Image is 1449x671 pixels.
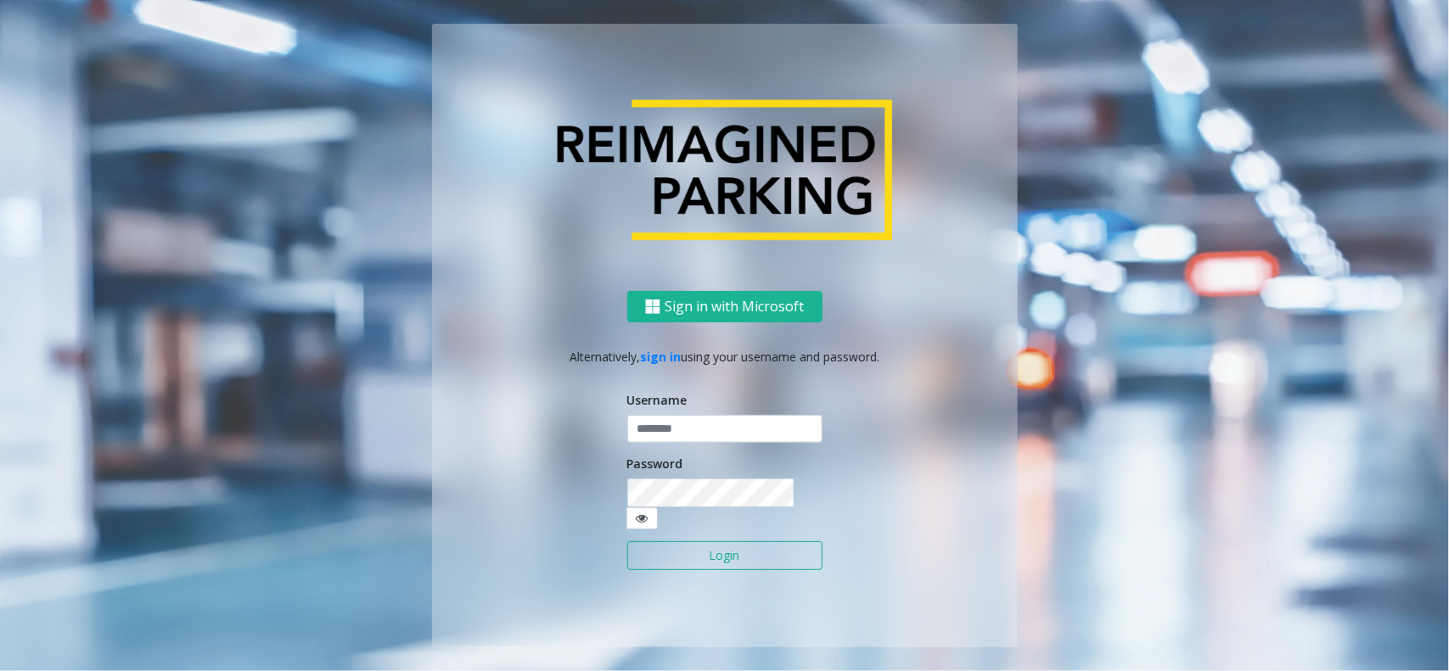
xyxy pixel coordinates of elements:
[640,349,681,365] a: sign in
[627,391,688,409] label: Username
[627,541,823,570] button: Login
[627,291,823,322] button: Sign in with Microsoft
[449,348,1001,366] p: Alternatively, using your username and password.
[627,455,683,472] label: Password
